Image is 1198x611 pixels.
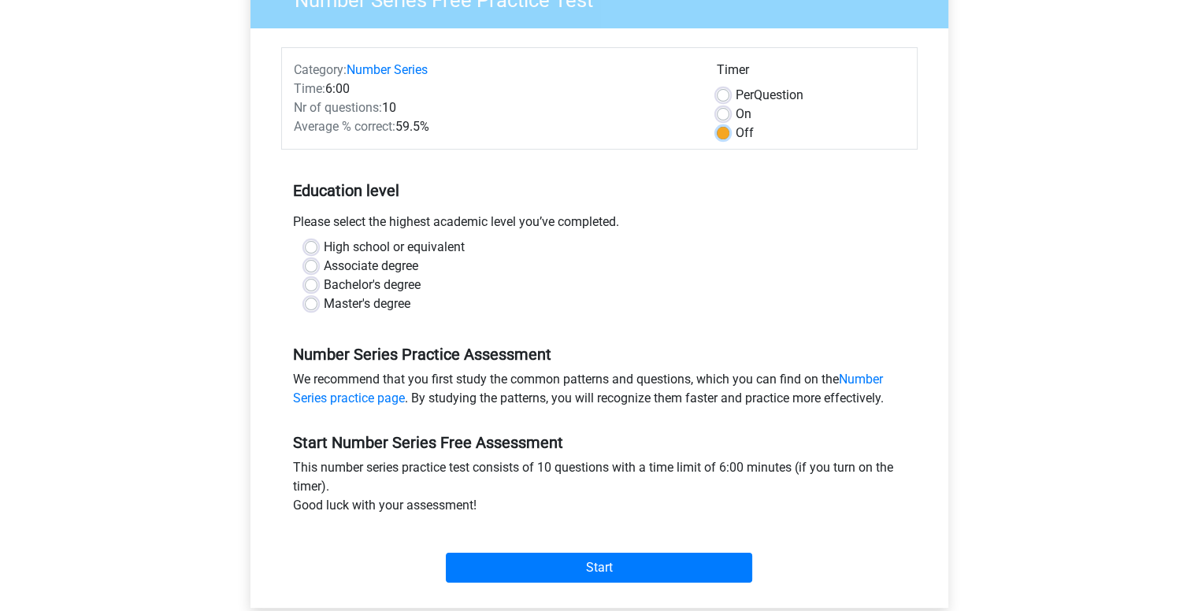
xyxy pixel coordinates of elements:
div: 6:00 [282,80,705,98]
span: Average % correct: [294,119,395,134]
a: Number Series [347,62,428,77]
div: This number series practice test consists of 10 questions with a time limit of 6:00 minutes (if y... [281,458,918,521]
label: On [736,105,751,124]
h5: Start Number Series Free Assessment [293,433,906,452]
label: Associate degree [324,257,418,276]
label: Master's degree [324,294,410,313]
label: Off [736,124,754,143]
div: We recommend that you first study the common patterns and questions, which you can find on the . ... [281,370,918,414]
h5: Number Series Practice Assessment [293,345,906,364]
div: 59.5% [282,117,705,136]
h5: Education level [293,175,906,206]
span: Category: [294,62,347,77]
a: Number Series practice page [293,372,883,405]
label: Question [736,86,803,105]
span: Nr of questions: [294,100,382,115]
span: Time: [294,81,325,96]
label: Bachelor's degree [324,276,421,294]
input: Start [446,553,752,583]
label: High school or equivalent [324,238,465,257]
div: Timer [717,61,905,86]
div: Please select the highest academic level you’ve completed. [281,213,918,238]
div: 10 [282,98,705,117]
span: Per [736,87,754,102]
